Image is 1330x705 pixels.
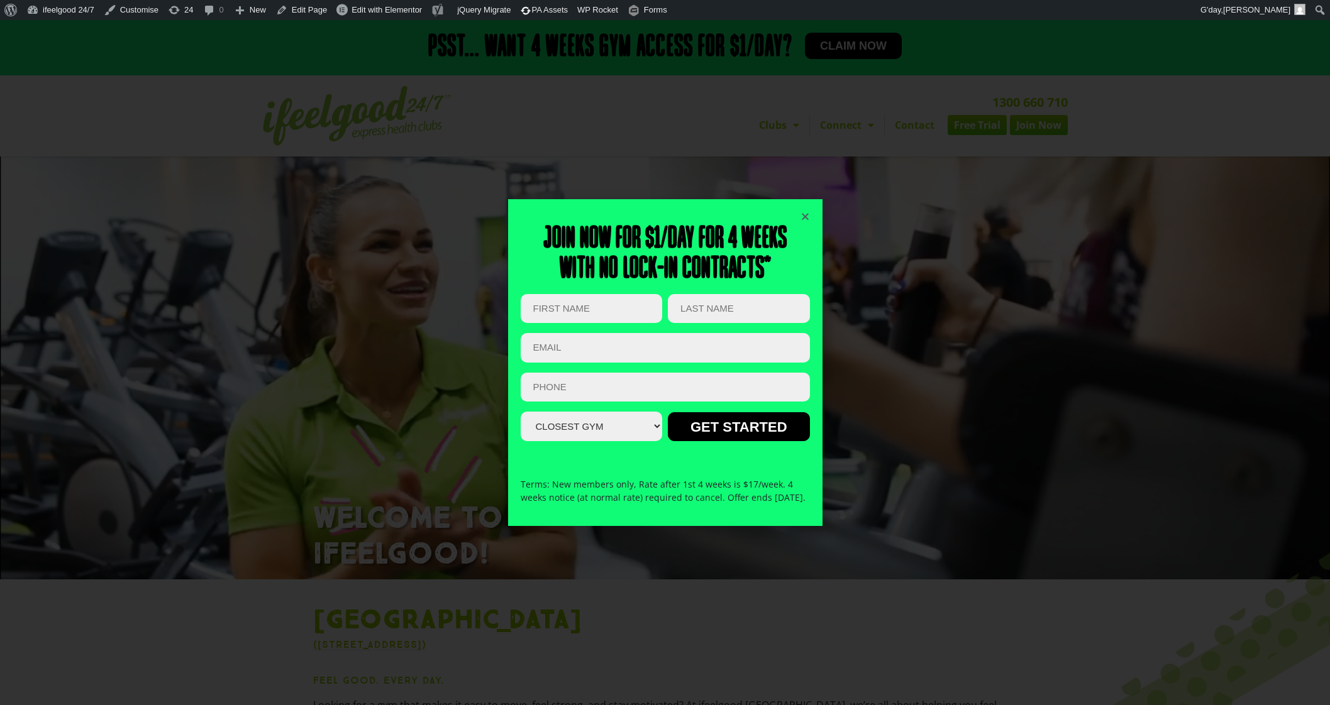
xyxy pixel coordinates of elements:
[521,373,810,402] input: PHONE
[521,333,810,363] input: Email
[801,212,810,221] a: Close
[1223,5,1290,14] span: [PERSON_NAME]
[352,5,422,14] span: Edit with Elementor
[668,412,809,441] input: GET STARTED
[521,224,810,285] h2: Join now for $1/day for 4 weeks With no lock-in contracts*
[521,294,662,324] input: FIRST NAME
[668,294,809,324] input: LAST NAME
[521,478,810,504] p: Terms: New members only, Rate after 1st 4 weeks is $17/week. 4 weeks notice (at normal rate) requ...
